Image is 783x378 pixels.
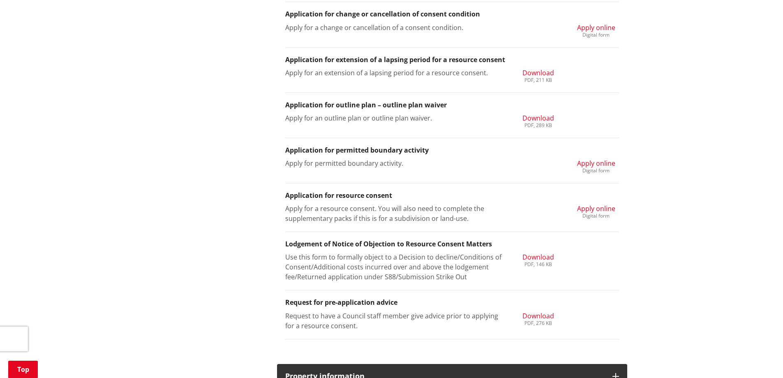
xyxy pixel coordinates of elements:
h3: Lodgement of Notice of Objection to Resource Consent Matters [285,240,619,248]
h3: Application for outline plan – outline plan waiver [285,101,619,109]
div: Digital form [577,168,615,173]
p: Apply for an outline plan or outline plan waiver. [285,113,504,123]
p: Request to have a Council staff member give advice prior to applying for a resource consent. [285,311,504,331]
a: Download PDF, 146 KB [522,252,554,267]
p: Apply for a change or cancellation of a consent condition. [285,23,504,32]
h3: Application for resource consent [285,192,619,199]
div: Digital form [577,32,615,37]
a: Download PDF, 289 KB [522,113,554,128]
a: Download PDF, 276 KB [522,311,554,326]
h3: Application for change or cancellation of consent condition [285,10,619,18]
h3: Application for extension of a lapsing period for a resource consent [285,56,619,64]
div: PDF, 289 KB [522,123,554,128]
p: Use this form to formally object to a Decision to decline/Conditions of Consent/Additional costs ... [285,252,504,282]
div: PDF, 146 KB [522,262,554,267]
span: Download [522,114,554,123]
a: Download PDF, 211 KB [522,68,554,83]
h3: Request for pre-application advice [285,299,619,306]
div: PDF, 276 KB [522,321,554,326]
a: Apply online Digital form [577,23,615,37]
a: Top [8,361,38,378]
a: Apply online Digital form [577,204,615,218]
div: PDF, 211 KB [522,78,554,83]
h3: Application for permitted boundary activity [285,146,619,154]
span: Download [522,68,554,77]
span: Apply online [577,23,615,32]
iframe: Messenger Launcher [745,343,775,373]
span: Apply online [577,159,615,168]
span: Apply online [577,204,615,213]
p: Apply for a resource consent. You will also need to complete the supplementary packs if this is f... [285,204,504,223]
span: Download [522,311,554,320]
div: Digital form [577,213,615,218]
p: Apply for permitted boundary activity. [285,158,504,168]
p: Apply for an extension of a lapsing period for a resource consent. [285,68,504,78]
a: Apply online Digital form [577,158,615,173]
span: Download [522,253,554,262]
